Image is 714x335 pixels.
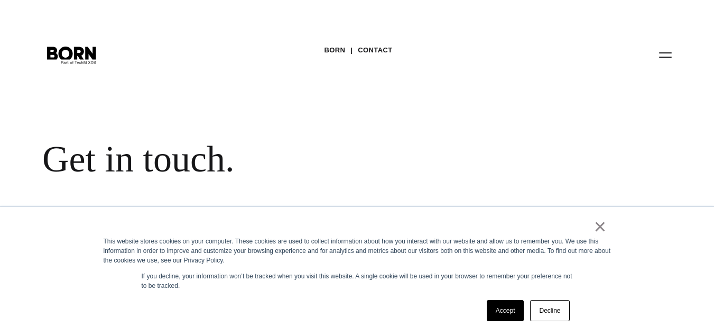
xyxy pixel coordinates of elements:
div: This website stores cookies on your computer. These cookies are used to collect information about... [104,237,611,265]
a: Contact [358,42,392,58]
div: Get in touch. [42,138,645,181]
button: Open [653,43,678,66]
a: × [594,222,607,231]
a: Accept [487,300,524,321]
a: BORN [324,42,345,58]
p: If you decline, your information won’t be tracked when you visit this website. A single cookie wi... [142,271,573,291]
a: Decline [530,300,569,321]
